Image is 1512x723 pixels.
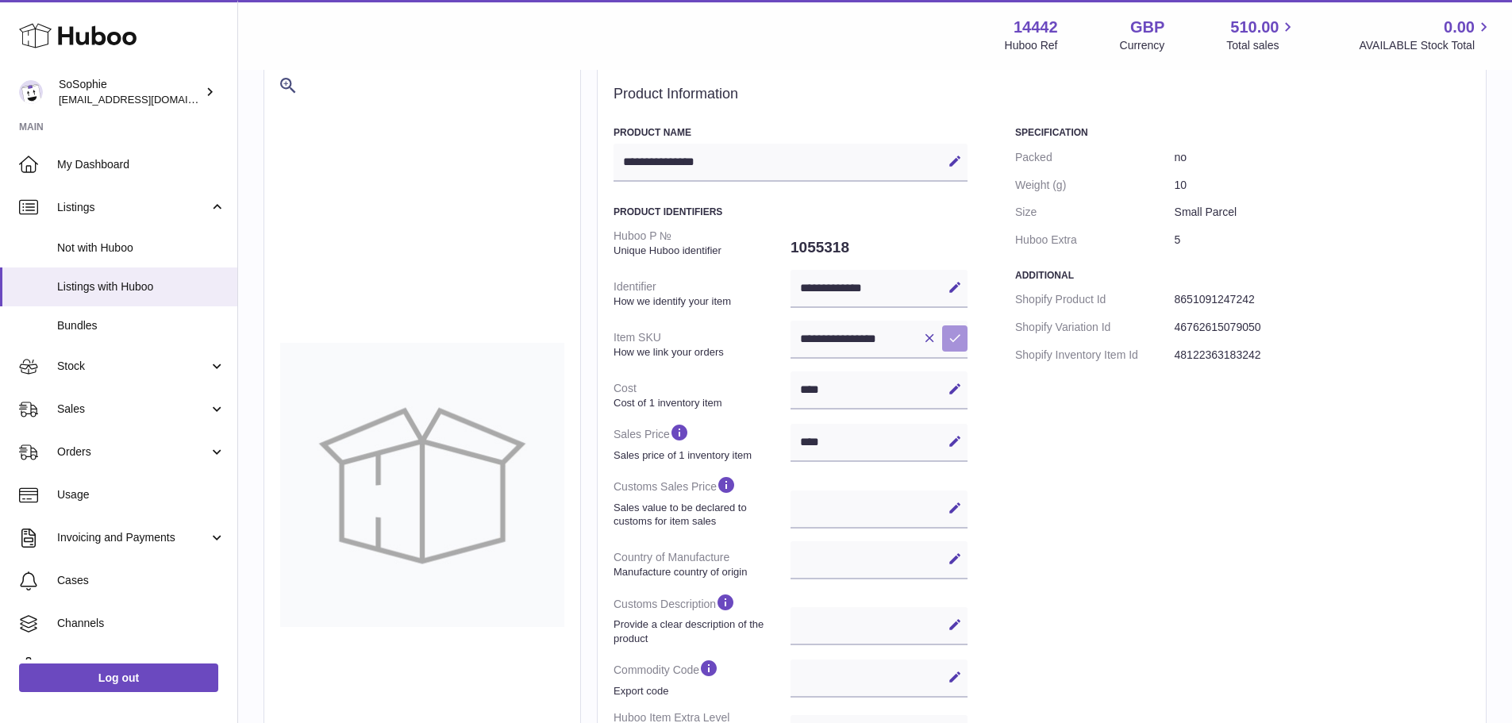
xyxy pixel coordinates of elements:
[614,586,791,652] dt: Customs Description
[614,501,787,529] strong: Sales value to be declared to customs for item sales
[1359,17,1493,53] a: 0.00 AVAILABLE Stock Total
[57,530,209,545] span: Invoicing and Payments
[1130,17,1164,38] strong: GBP
[614,448,787,463] strong: Sales price of 1 inventory item
[1015,226,1175,254] dt: Huboo Extra
[57,616,225,631] span: Channels
[1359,38,1493,53] span: AVAILABLE Stock Total
[1226,38,1297,53] span: Total sales
[19,663,218,692] a: Log out
[57,444,209,460] span: Orders
[791,231,968,264] dd: 1055318
[1175,286,1470,313] dd: 8651091247242
[614,273,791,314] dt: Identifier
[1015,144,1175,171] dt: Packed
[1175,341,1470,369] dd: 48122363183242
[57,318,225,333] span: Bundles
[1175,313,1470,341] dd: 46762615079050
[614,396,787,410] strong: Cost of 1 inventory item
[614,324,791,365] dt: Item SKU
[614,294,787,309] strong: How we identify your item
[614,375,791,416] dt: Cost
[614,565,787,579] strong: Manufacture country of origin
[1015,269,1470,282] h3: Additional
[280,343,564,627] img: no-photo-large.jpg
[1175,198,1470,226] dd: Small Parcel
[1014,17,1058,38] strong: 14442
[19,80,43,104] img: internalAdmin-14442@internal.huboo.com
[1226,17,1297,53] a: 510.00 Total sales
[1230,17,1279,38] span: 510.00
[57,359,209,374] span: Stock
[1444,17,1475,38] span: 0.00
[1175,144,1470,171] dd: no
[614,617,787,645] strong: Provide a clear description of the product
[1005,38,1058,53] div: Huboo Ref
[614,684,787,698] strong: Export code
[614,544,791,585] dt: Country of Manufacture
[1015,313,1175,341] dt: Shopify Variation Id
[1015,341,1175,369] dt: Shopify Inventory Item Id
[1175,226,1470,254] dd: 5
[614,652,791,704] dt: Commodity Code
[57,402,209,417] span: Sales
[59,93,233,106] span: [EMAIL_ADDRESS][DOMAIN_NAME]
[614,416,791,468] dt: Sales Price
[57,573,225,588] span: Cases
[614,206,968,218] h3: Product Identifiers
[1015,171,1175,199] dt: Weight (g)
[57,279,225,294] span: Listings with Huboo
[614,468,791,534] dt: Customs Sales Price
[1015,126,1470,139] h3: Specification
[57,659,225,674] span: Settings
[1015,286,1175,313] dt: Shopify Product Id
[57,487,225,502] span: Usage
[614,244,787,258] strong: Unique Huboo identifier
[59,77,202,107] div: SoSophie
[614,222,791,263] dt: Huboo P №
[57,200,209,215] span: Listings
[57,240,225,256] span: Not with Huboo
[1120,38,1165,53] div: Currency
[614,86,1470,103] h2: Product Information
[1015,198,1175,226] dt: Size
[614,345,787,360] strong: How we link your orders
[57,157,225,172] span: My Dashboard
[1175,171,1470,199] dd: 10
[614,126,968,139] h3: Product Name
